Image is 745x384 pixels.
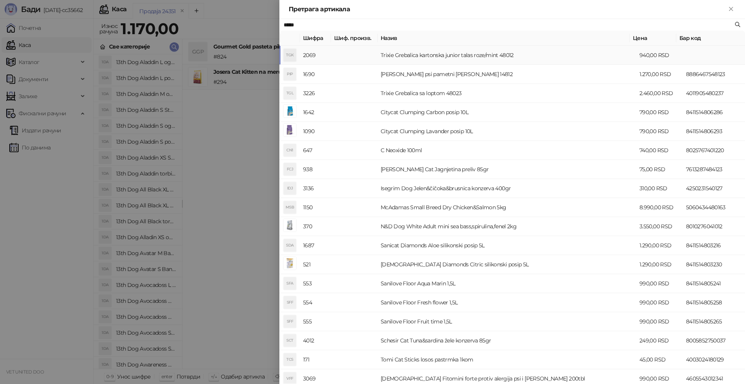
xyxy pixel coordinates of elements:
[300,84,331,103] td: 3226
[636,217,683,236] td: 3.550,00 RSD
[683,103,745,122] td: 8411514806286
[683,350,745,369] td: 4003024180129
[683,160,745,179] td: 7613287484123
[378,141,636,160] td: C Neoxide 100ml
[284,239,296,252] div: SDA
[378,217,636,236] td: N&D Dog White Adult mini sea bass,spirulina,fenel 2kg
[300,331,331,350] td: 4012
[378,350,636,369] td: Tomi Cat Sticks losos pastrmka 1kom
[300,122,331,141] td: 1090
[636,331,683,350] td: 249,00 RSD
[378,331,636,350] td: Schesir Cat Tuna&sardina žele konzerva 85gr
[378,274,636,293] td: Sanilove Floor Aqua Marin 1,5L
[683,274,745,293] td: 8411514805241
[300,65,331,84] td: 1690
[683,217,745,236] td: 8010276041012
[683,84,745,103] td: 4011905480237
[683,65,745,84] td: 8886467548123
[284,201,296,214] div: MSB
[378,179,636,198] td: Isegrim Dog Jelen&čičoka&brusnica konzerva 400gr
[300,312,331,331] td: 555
[636,160,683,179] td: 75,00 RSD
[683,312,745,331] td: 8411514805265
[300,103,331,122] td: 1642
[636,312,683,331] td: 990,00 RSD
[300,217,331,236] td: 370
[284,182,296,195] div: IDJ
[636,255,683,274] td: 1.290,00 RSD
[636,65,683,84] td: 1.270,00 RSD
[284,68,296,80] div: PIP
[378,31,630,46] th: Назив
[636,350,683,369] td: 45,00 RSD
[726,5,736,14] button: Close
[378,312,636,331] td: Sanilove Floor Fruit time 1,5L
[378,293,636,312] td: Sanilove Floor Fresh flower 1,5L
[300,236,331,255] td: 1687
[284,315,296,328] div: SFF
[683,179,745,198] td: 4250231540127
[284,49,296,61] div: TGK
[683,293,745,312] td: 8411514805258
[636,141,683,160] td: 740,00 RSD
[683,236,745,255] td: 8411514803216
[683,255,745,274] td: 8411514803230
[284,87,296,99] div: TGL
[300,198,331,217] td: 1150
[636,84,683,103] td: 2.460,00 RSD
[300,293,331,312] td: 554
[378,122,636,141] td: Citycat Clumping Lavander posip 10L
[636,198,683,217] td: 8.990,00 RSD
[284,296,296,309] div: SFF
[636,46,683,65] td: 940,00 RSD
[630,31,676,46] th: Цена
[378,46,636,65] td: Trixie Grebalica kartonska junior talas roze/mint 48012
[378,236,636,255] td: Sanicat Diamonds Aloe silikonski posip 5L
[636,236,683,255] td: 1.290,00 RSD
[378,160,636,179] td: [PERSON_NAME] Cat Jagnjetina preliv 85gr
[331,31,378,46] th: Шиф. произв.
[300,141,331,160] td: 647
[378,65,636,84] td: [PERSON_NAME] psi pametni [PERSON_NAME] 14812
[300,46,331,65] td: 2069
[636,274,683,293] td: 990,00 RSD
[683,122,745,141] td: 8411514806293
[636,103,683,122] td: 790,00 RSD
[300,160,331,179] td: 938
[636,179,683,198] td: 310,00 RSD
[284,144,296,156] div: CN1
[378,198,636,217] td: McAdamas Small Breed Dry Chicken&Salmon 5kg
[289,5,726,14] div: Претрага артикала
[676,31,738,46] th: Бар код
[300,350,331,369] td: 171
[284,353,296,366] div: TCS
[284,277,296,290] div: SFA
[683,198,745,217] td: 5060434480163
[300,274,331,293] td: 553
[378,255,636,274] td: [DEMOGRAPHIC_DATA] Diamonds Citric silikonski posip 5L
[378,84,636,103] td: Trixie Grebalica sa loptom 48023
[284,163,296,175] div: FCJ
[683,331,745,350] td: 8005852750037
[300,179,331,198] td: 3136
[636,122,683,141] td: 790,00 RSD
[300,31,331,46] th: Шифра
[378,103,636,122] td: Citycat Clumping Carbon posip 10L
[683,141,745,160] td: 8025767401220
[636,293,683,312] td: 990,00 RSD
[284,334,296,347] div: SCT
[300,255,331,274] td: 521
